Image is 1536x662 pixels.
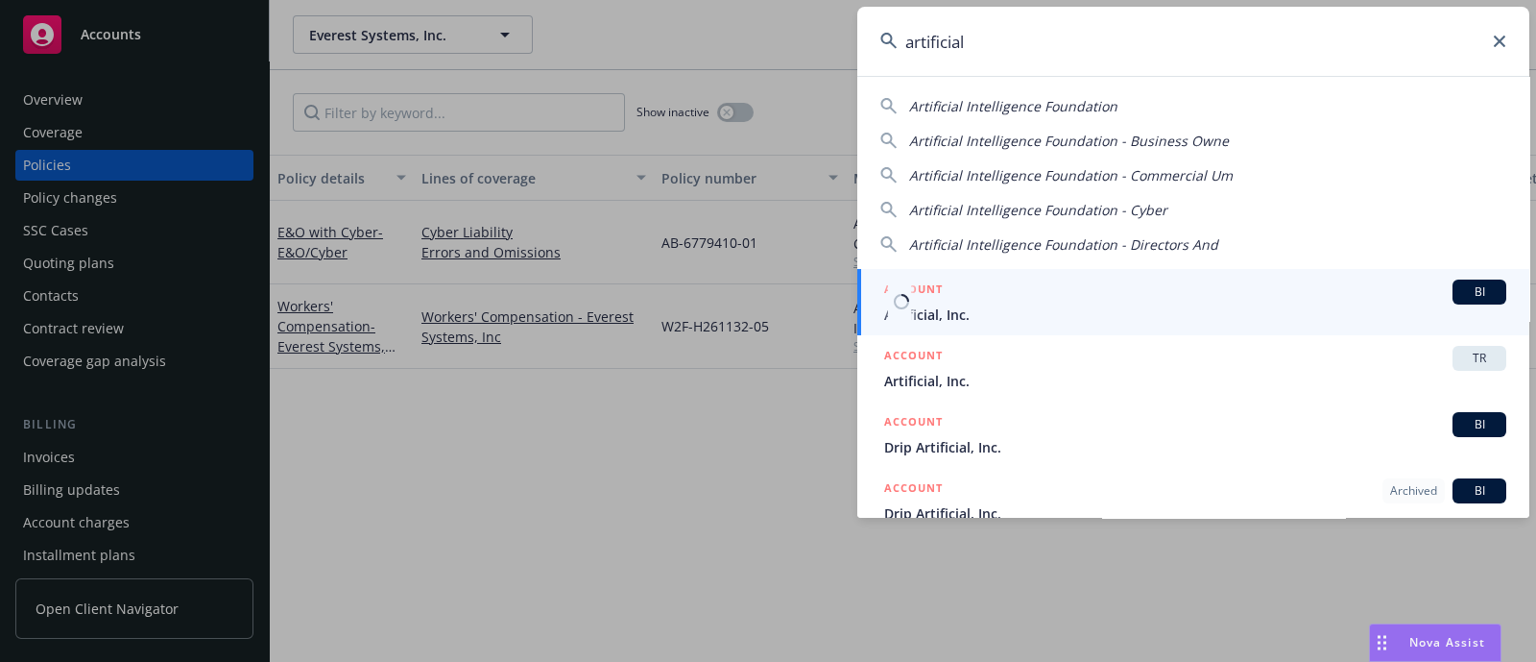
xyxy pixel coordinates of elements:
[909,97,1117,115] span: Artificial Intelligence Foundation
[857,335,1529,402] a: ACCOUNTTRArtificial, Inc.
[857,7,1529,76] input: Search...
[1460,283,1499,301] span: BI
[884,305,1506,325] span: Artificial, Inc.
[1409,634,1485,650] span: Nova Assist
[857,468,1529,554] a: ACCOUNTArchivedBIDrip Artificial, Inc.
[884,478,943,502] h5: ACCOUNT
[857,402,1529,468] a: ACCOUNTBIDrip Artificial, Inc.
[1369,624,1501,662] button: Nova Assist
[909,235,1218,254] span: Artificial Intelligence Foundation - Directors And
[1460,482,1499,500] span: BI
[884,412,943,435] h5: ACCOUNT
[909,132,1229,150] span: Artificial Intelligence Foundation - Business Owne
[909,201,1167,219] span: Artificial Intelligence Foundation - Cyber
[909,166,1233,184] span: Artificial Intelligence Foundation - Commercial Um
[1390,482,1437,500] span: Archived
[884,503,1506,524] span: Drip Artificial, Inc.
[884,346,943,369] h5: ACCOUNT
[884,280,943,303] h5: ACCOUNT
[1460,416,1499,433] span: BI
[1370,625,1394,661] div: Drag to move
[884,437,1506,457] span: Drip Artificial, Inc.
[857,269,1529,335] a: ACCOUNTBIArtificial, Inc.
[884,371,1506,391] span: Artificial, Inc.
[1460,350,1499,367] span: TR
